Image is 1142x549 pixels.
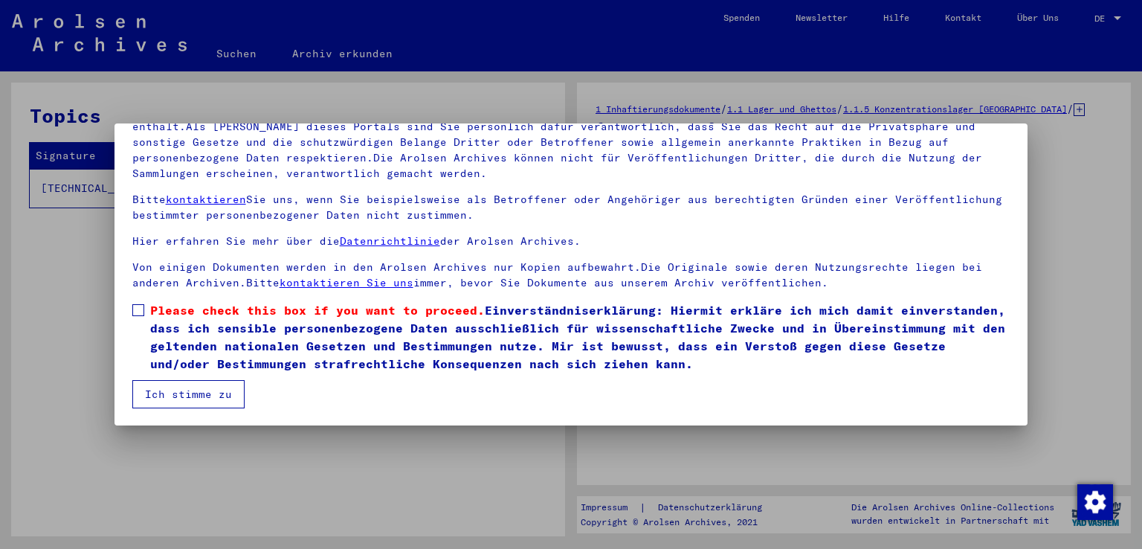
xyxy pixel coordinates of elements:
span: Please check this box if you want to proceed. [150,303,485,318]
span: Einverständniserklärung: Hiermit erkläre ich mich damit einverstanden, dass ich sensible personen... [150,301,1010,373]
p: Hier erfahren Sie mehr über die der Arolsen Archives. [132,234,1010,249]
p: Von einigen Dokumenten werden in den Arolsen Archives nur Kopien aufbewahrt.Die Originale sowie d... [132,260,1010,291]
button: Ich stimme zu [132,380,245,408]
p: Bitte beachten Sie, dass dieses Portal über NS - Verfolgte sensible Daten zu identifizierten oder... [132,103,1010,182]
a: kontaktieren Sie uns [280,276,413,289]
a: kontaktieren [166,193,246,206]
p: Bitte Sie uns, wenn Sie beispielsweise als Betroffener oder Angehöriger aus berechtigten Gründen ... [132,192,1010,223]
a: Datenrichtlinie [340,234,440,248]
img: Zustimmung ändern [1077,484,1113,520]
